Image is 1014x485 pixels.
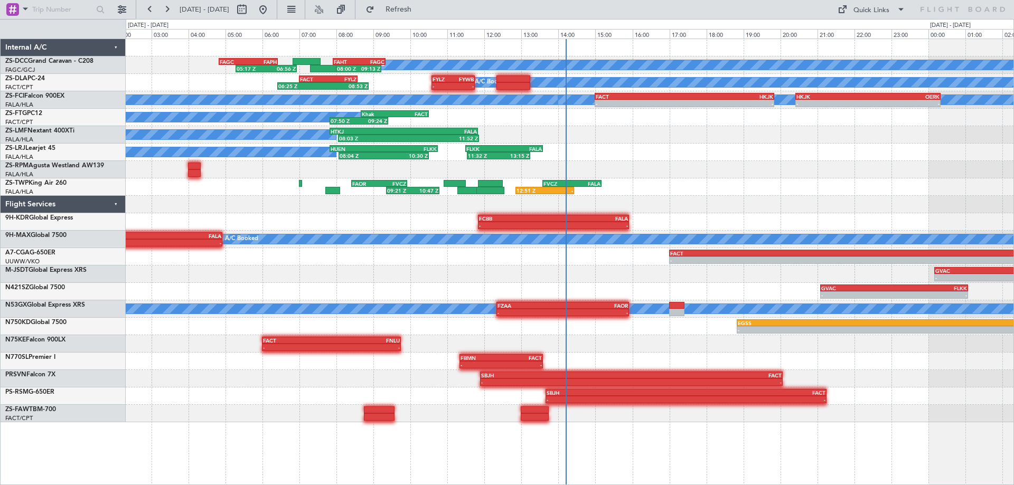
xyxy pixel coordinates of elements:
[499,153,529,159] div: 13:15 Z
[504,146,541,152] div: FALA
[5,406,56,413] a: ZS-FAWTBM-700
[359,118,387,124] div: 09:24 Z
[5,145,55,151] a: ZS-LRJLearjet 45
[359,65,380,72] div: 09:13 Z
[408,135,478,141] div: 11:52 Z
[352,180,379,187] div: FAOR
[5,180,29,186] span: ZS-TWP
[373,29,410,39] div: 09:00
[5,128,74,134] a: ZS-LMFNextant 400XTi
[32,2,93,17] input: Trip Number
[299,29,336,39] div: 07:00
[466,146,504,152] div: FLKK
[868,93,939,100] div: OERK
[818,29,855,39] div: 21:00
[453,76,474,82] div: FYWB
[517,187,545,194] div: 12:51 Z
[189,29,226,39] div: 04:00
[5,101,33,109] a: FALA/HLA
[853,5,889,16] div: Quick Links
[395,111,427,117] div: FACT
[5,145,25,151] span: ZS-LRJ
[484,29,521,39] div: 12:00
[894,285,967,291] div: FLKK
[707,29,744,39] div: 18:00
[128,21,168,30] div: [DATE] - [DATE]
[5,302,85,308] a: N53GXGlobal Express XRS
[930,21,971,30] div: [DATE] - [DATE]
[337,65,359,72] div: 08:00 Z
[262,29,299,39] div: 06:00
[359,59,384,65] div: FAGC
[5,180,67,186] a: ZS-TWPKing Air 260
[5,66,35,74] a: FAGC/GCJ
[670,257,882,263] div: -
[5,83,33,91] a: FACT/CPT
[5,170,33,178] a: FALA/HLA
[226,29,262,39] div: 05:00
[5,153,33,161] a: FALA/HLA
[5,337,26,343] span: N75KE
[5,110,27,117] span: ZS-FTG
[5,284,29,291] span: N421SZ
[5,267,87,273] a: M-JSDTGlobal Express XRS
[45,240,221,246] div: -
[796,93,868,100] div: HKJK
[543,180,572,187] div: FVCZ
[670,29,707,39] div: 17:00
[263,337,332,344] div: FACT
[384,146,437,152] div: FLKK
[572,180,600,187] div: FALA
[521,29,558,39] div: 13:00
[412,187,438,194] div: 10:47 Z
[5,258,40,265] a: UUWW/VKO
[5,110,42,117] a: ZS-FTGPC12
[5,319,31,326] span: N750KD
[965,29,1002,39] div: 01:00
[562,309,628,316] div: -
[553,215,628,222] div: FALA
[5,215,29,221] span: 9H-KDR
[461,355,501,361] div: FBMN
[453,83,474,89] div: -
[433,76,453,82] div: FYLZ
[5,75,45,82] a: ZS-DLAPC-24
[339,135,409,141] div: 08:03 Z
[547,396,686,403] div: -
[447,29,484,39] div: 11:00
[379,180,406,187] div: FVCZ
[152,29,189,39] div: 03:00
[237,65,266,72] div: 05:17 Z
[632,372,782,378] div: FACT
[5,302,27,308] span: N53GX
[361,1,424,18] button: Refresh
[501,362,542,368] div: -
[855,29,891,39] div: 22:00
[5,250,55,256] a: A7-CGAG-650ER
[632,379,782,385] div: -
[821,285,894,291] div: GVAC
[894,292,967,298] div: -
[263,344,332,350] div: -
[744,29,781,39] div: 19:00
[387,187,412,194] div: 09:21 Z
[686,389,825,396] div: FACT
[5,389,54,395] a: PS-RSMG-650ER
[180,5,229,14] span: [DATE] - [DATE]
[633,29,670,39] div: 16:00
[5,128,27,134] span: ZS-LMF
[5,188,33,196] a: FALA/HLA
[45,233,221,239] div: FALA
[558,29,595,39] div: 14:00
[225,231,258,247] div: A/C Booked
[468,153,499,159] div: 11:32 Z
[115,29,152,39] div: 02:00
[5,354,29,360] span: N770SL
[5,406,29,413] span: ZS-FAW
[891,29,928,39] div: 23:00
[5,58,93,64] a: ZS-DCCGrand Caravan - C208
[331,146,383,152] div: HUEN
[547,389,686,396] div: SBJH
[868,100,939,107] div: -
[461,362,501,368] div: -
